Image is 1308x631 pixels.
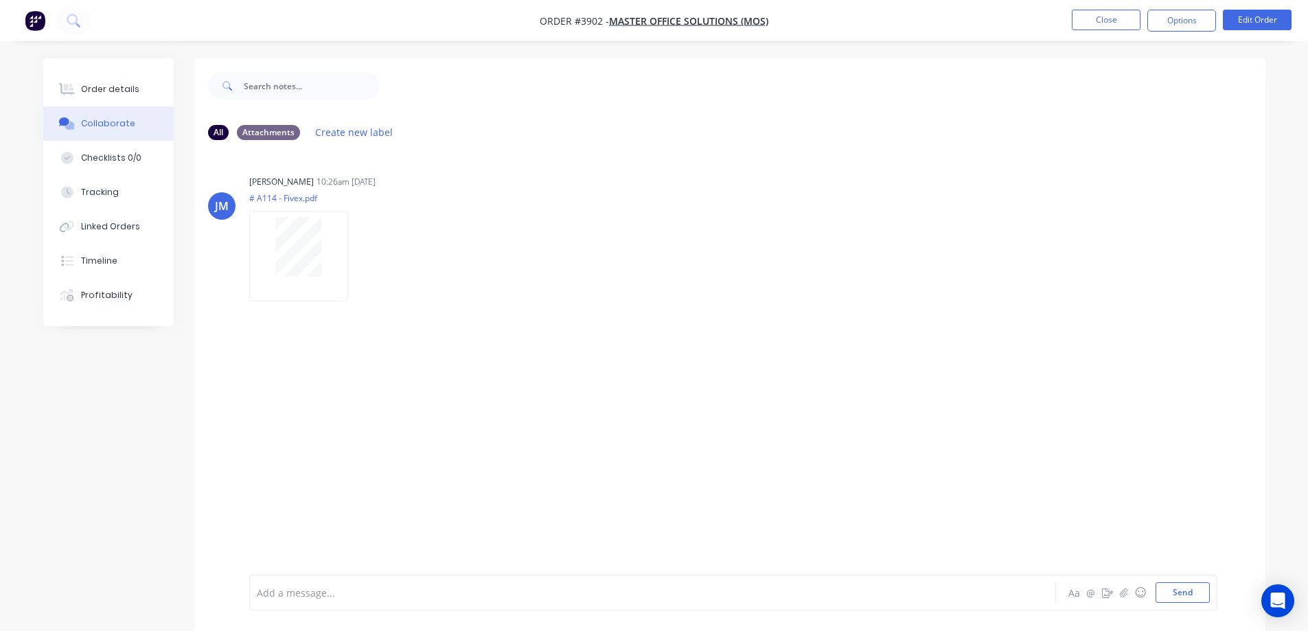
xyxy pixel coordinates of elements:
[81,255,117,267] div: Timeline
[1066,584,1083,601] button: Aa
[609,14,768,27] a: Master Office Solutions (MOS)
[81,186,119,198] div: Tracking
[1156,582,1210,603] button: Send
[208,125,229,140] div: All
[81,289,133,301] div: Profitability
[1147,10,1216,32] button: Options
[81,220,140,233] div: Linked Orders
[81,117,135,130] div: Collaborate
[25,10,45,31] img: Factory
[43,175,174,209] button: Tracking
[1083,584,1099,601] button: @
[1072,10,1140,30] button: Close
[215,198,229,214] div: JM
[43,209,174,244] button: Linked Orders
[81,83,139,95] div: Order details
[1223,10,1292,30] button: Edit Order
[43,72,174,106] button: Order details
[81,152,141,164] div: Checklists 0/0
[317,176,376,188] div: 10:26am [DATE]
[1132,584,1149,601] button: ☺
[308,123,400,141] button: Create new label
[249,176,314,188] div: [PERSON_NAME]
[1261,584,1294,617] div: Open Intercom Messenger
[43,278,174,312] button: Profitability
[43,141,174,175] button: Checklists 0/0
[244,72,380,100] input: Search notes...
[237,125,300,140] div: Attachments
[43,244,174,278] button: Timeline
[249,192,362,204] p: # A114 - Fivex.pdf
[43,106,174,141] button: Collaborate
[540,14,609,27] span: Order #3902 -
